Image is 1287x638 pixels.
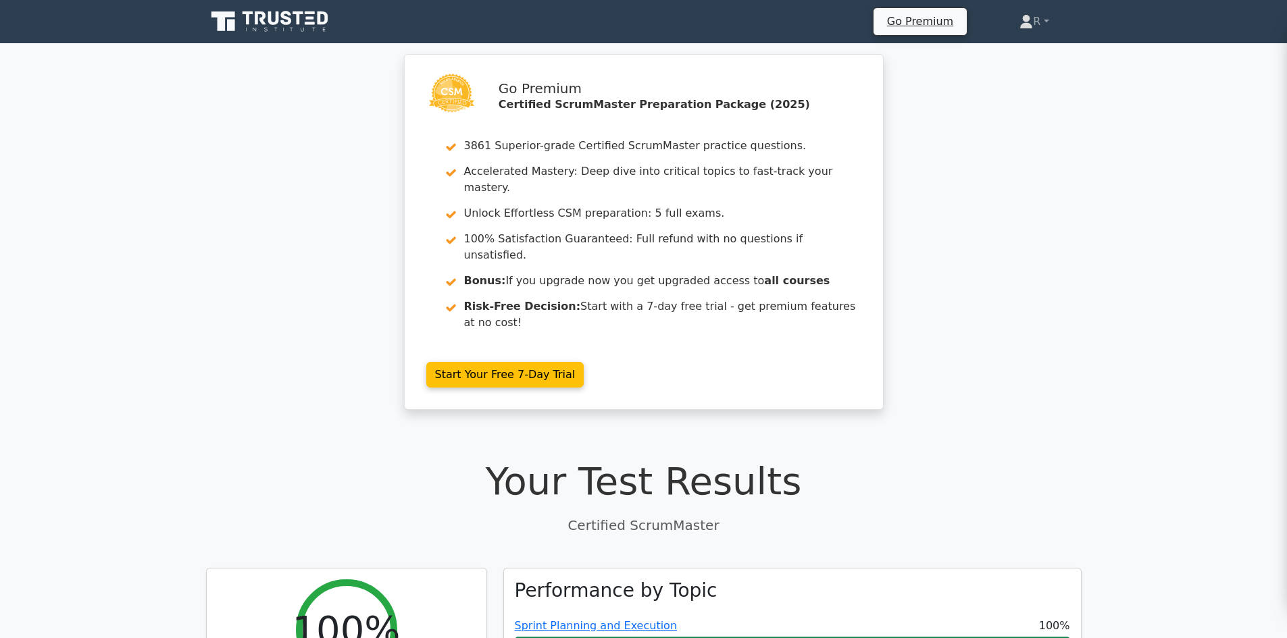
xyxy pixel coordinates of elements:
[206,458,1082,504] h1: Your Test Results
[426,362,584,388] a: Start Your Free 7-Day Trial
[987,8,1081,35] a: R
[1039,618,1070,634] span: 100%
[879,12,961,30] a: Go Premium
[515,619,678,632] a: Sprint Planning and Execution
[206,515,1082,535] p: Certified ScrumMaster
[515,579,717,602] h3: Performance by Topic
